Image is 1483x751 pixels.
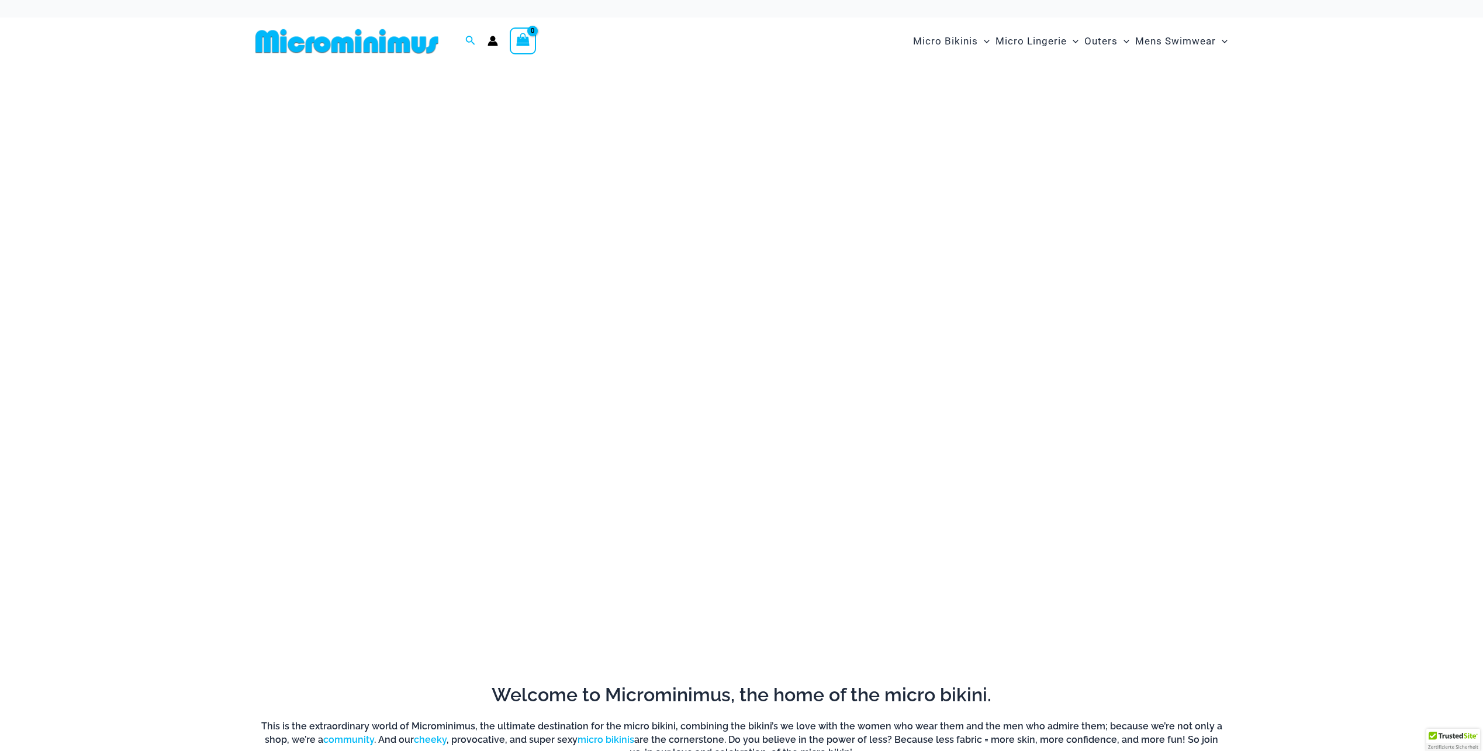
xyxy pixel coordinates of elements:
span: Micro Lingerie [995,26,1067,56]
span: Menu Toggle [1067,26,1078,56]
div: TrustedSite Certified [1426,729,1480,751]
span: Menu Toggle [1118,26,1129,56]
a: OutersMenu ToggleMenu Toggle [1081,23,1132,59]
a: Account icon link [488,36,498,46]
h2: Welcome to Microminimus, the home of the micro bikini. [260,683,1224,707]
span: Menu Toggle [1216,26,1228,56]
span: Outers [1084,26,1118,56]
span: Menu Toggle [978,26,990,56]
span: Micro Bikinis [913,26,978,56]
a: community [323,734,374,745]
a: Micro LingerieMenu ToggleMenu Toggle [993,23,1081,59]
span: Mens Swimwear [1135,26,1216,56]
a: View Shopping Cart, empty [510,27,537,54]
a: micro bikinis [578,734,634,745]
img: MM SHOP LOGO FLAT [251,28,443,54]
a: cheeky [414,734,447,745]
a: Search icon link [465,34,476,49]
a: Mens SwimwearMenu ToggleMenu Toggle [1132,23,1230,59]
a: Micro BikinisMenu ToggleMenu Toggle [910,23,993,59]
nav: Site Navigation [908,22,1233,61]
